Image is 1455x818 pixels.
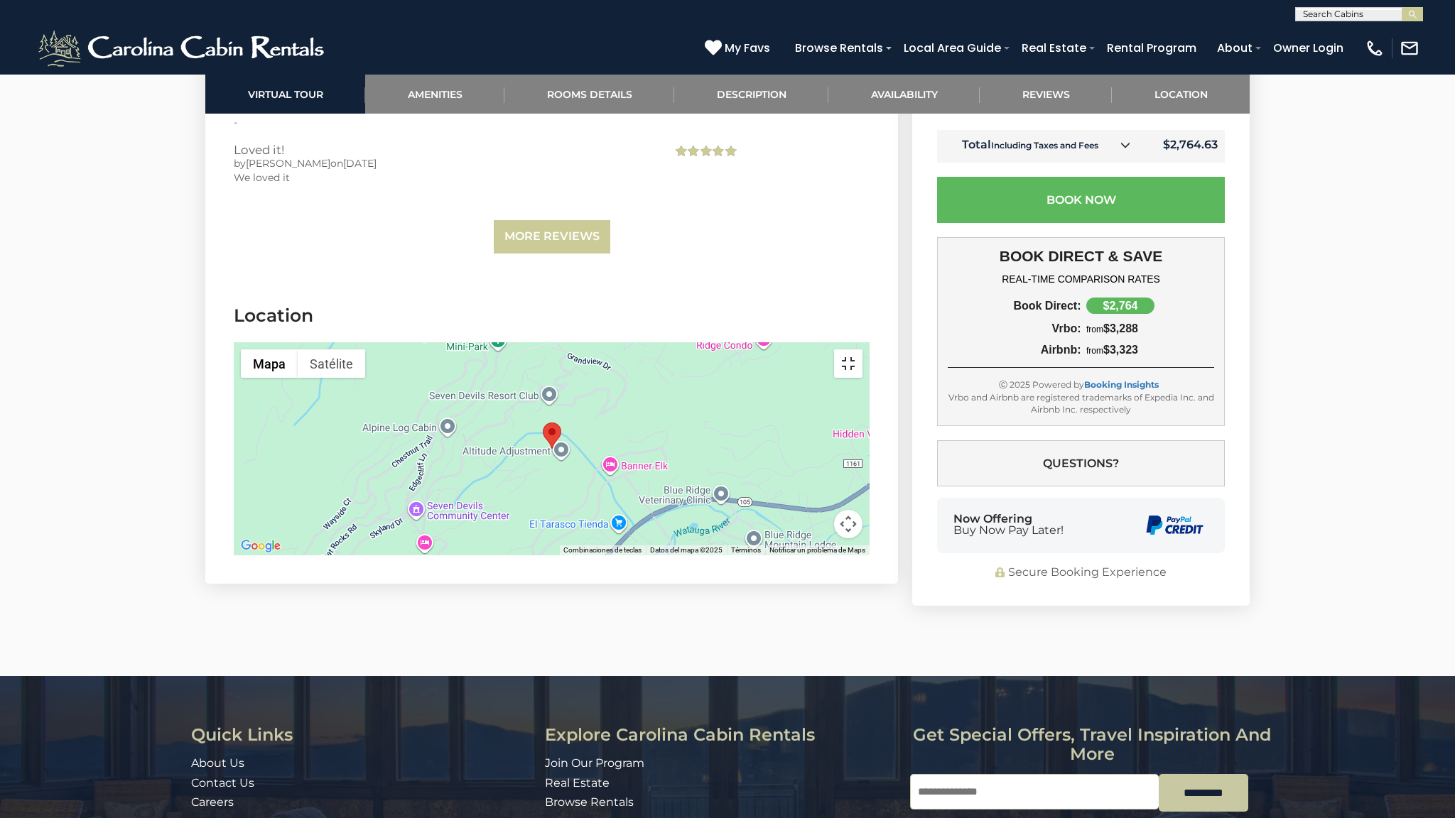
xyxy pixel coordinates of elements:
[545,726,899,744] h3: Explore Carolina Cabin Rentals
[1100,36,1204,60] a: Rental Program
[769,546,865,554] a: Notificar un problema de Maps
[298,349,365,378] button: Muestra las imágenes de satélite
[828,75,980,114] a: Availability
[948,344,1081,356] div: Airbnb:
[234,156,651,170] div: by on
[948,378,1214,391] div: Ⓒ 2025 Powered by
[948,248,1214,265] h3: BOOK DIRECT & SAVE
[948,273,1214,285] h4: REAL-TIME COMPARISON RATES
[246,157,330,170] span: [PERSON_NAME]
[834,510,862,538] button: Controles de visualización del mapa
[897,36,1008,60] a: Local Area Guide
[234,303,870,328] h3: Location
[494,220,610,253] a: More Reviews
[1086,346,1103,356] span: from
[191,726,534,744] h3: Quick Links
[1400,38,1419,58] img: mail-regular-white.png
[980,75,1112,114] a: Reviews
[545,756,644,770] a: Join Our Program
[1084,379,1159,390] a: Booking Insights
[937,564,1225,580] div: Secure Booking Experience
[953,525,1064,536] span: Buy Now Pay Later!
[343,157,377,170] span: [DATE]
[1086,298,1154,314] div: $2,764
[937,177,1225,223] button: Book Now
[278,102,311,114] span: [DATE]
[948,322,1081,335] div: Vrbo:
[241,349,298,378] button: Muestra el callejero
[1086,325,1103,334] span: from
[674,75,828,114] a: Description
[948,300,1081,312] div: Book Direct:
[1142,130,1225,163] td: $2,764.63
[543,422,561,449] div: Lakeside at Hawksnest
[563,545,642,555] button: Combinaciones de teclas
[191,756,244,770] a: About Us
[234,143,651,156] h3: Loved it!
[991,140,1098,151] small: Including Taxes and Fees
[937,440,1225,486] button: Questions?
[1112,75,1250,114] a: Location
[545,776,610,790] a: Real Estate
[1015,36,1093,60] a: Real Estate
[731,546,761,554] a: Términos (se abre en una nueva pestaña)
[246,102,265,114] span: Lexi
[205,75,365,114] a: Virtual Tour
[1081,322,1215,335] div: $3,288
[36,27,330,70] img: White-1-2.png
[948,391,1214,415] div: Vrbo and Airbnb are registered trademarks of Expedia Inc. and Airbnb Inc. respectively
[234,170,651,185] div: We loved it
[191,795,234,809] a: Careers
[191,776,254,790] a: Contact Us
[834,349,862,378] button: Cambiar a la vista en pantalla completa
[234,115,651,129] div: -
[953,513,1064,536] div: Now Offering
[1210,36,1260,60] a: About
[237,537,284,555] a: Abre esta zona en Google Maps (se abre en una nueva ventana)
[365,75,504,114] a: Amenities
[1365,38,1385,58] img: phone-regular-white.png
[1266,36,1351,60] a: Owner Login
[545,795,634,809] a: Browse Rentals
[725,39,770,57] span: My Favs
[650,546,723,554] span: Datos del mapa ©2025
[504,75,674,114] a: Rooms Details
[237,537,284,555] img: Google
[705,39,774,58] a: My Favs
[937,130,1142,163] td: Total
[1081,344,1215,356] div: $3,323
[910,726,1275,763] h3: Get special offers, travel inspiration and more
[788,36,890,60] a: Browse Rentals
